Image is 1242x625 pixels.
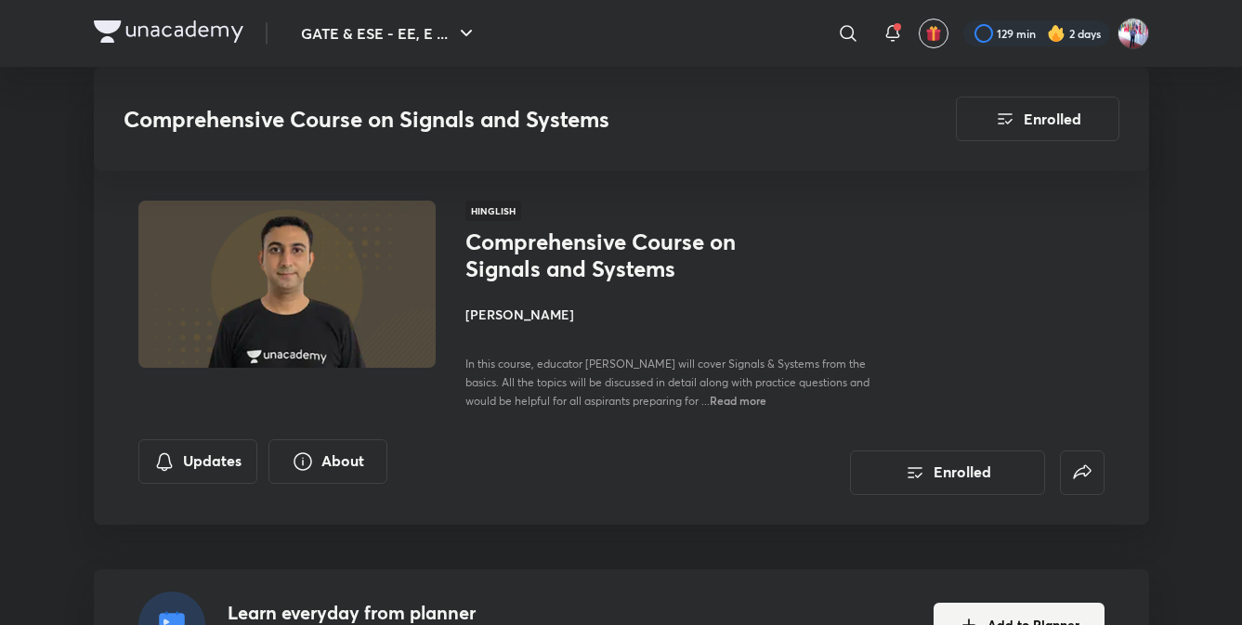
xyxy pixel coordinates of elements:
[135,199,438,370] img: Thumbnail
[1047,24,1066,43] img: streak
[956,97,1119,141] button: Enrolled
[465,228,769,282] h1: Comprehensive Course on Signals and Systems
[919,19,948,48] button: avatar
[850,450,1045,495] button: Enrolled
[465,305,882,324] h4: [PERSON_NAME]
[925,25,942,42] img: avatar
[1060,450,1105,495] button: false
[138,439,257,484] button: Updates
[1118,18,1149,49] img: Pradeep Kumar
[465,357,869,408] span: In this course, educator [PERSON_NAME] will cover Signals & Systems from the basics. All the topi...
[124,106,851,133] h3: Comprehensive Course on Signals and Systems
[268,439,387,484] button: About
[710,393,766,408] span: Read more
[94,20,243,47] a: Company Logo
[465,201,521,221] span: Hinglish
[290,15,489,52] button: GATE & ESE - EE, E ...
[94,20,243,43] img: Company Logo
